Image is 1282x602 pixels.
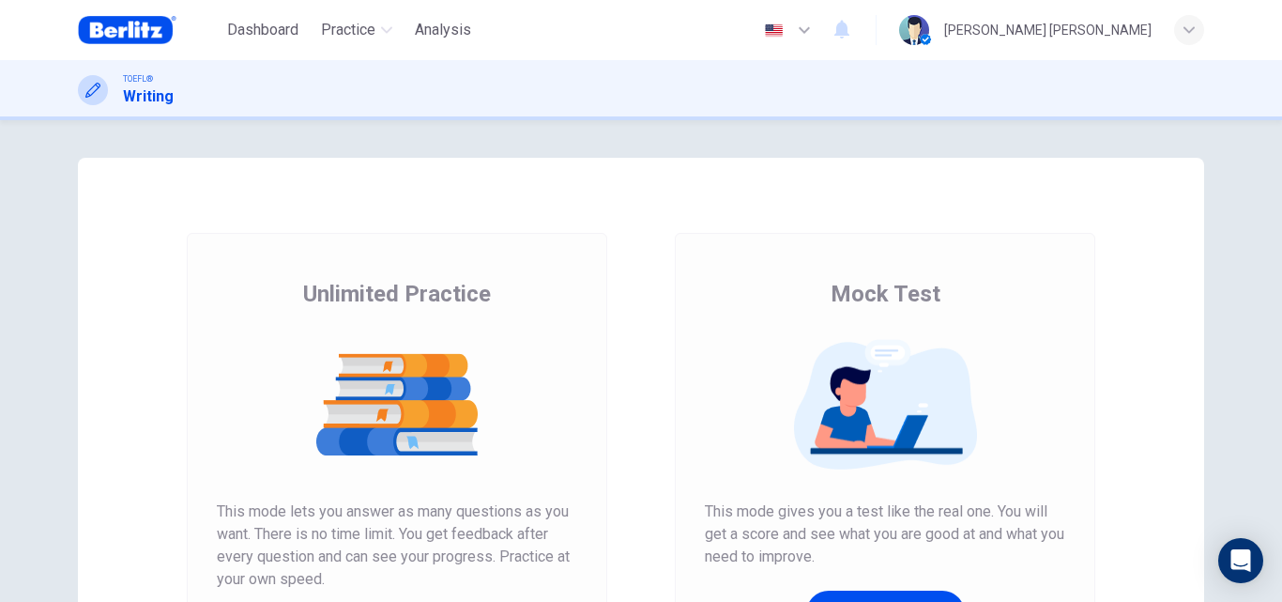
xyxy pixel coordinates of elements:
span: This mode lets you answer as many questions as you want. There is no time limit. You get feedback... [217,501,577,591]
span: Mock Test [831,279,940,309]
div: [PERSON_NAME] [PERSON_NAME] [944,19,1152,41]
button: Practice [313,13,400,47]
img: en [762,23,786,38]
img: Profile picture [899,15,929,45]
span: Dashboard [227,19,298,41]
a: Berlitz Brasil logo [78,11,220,49]
span: This mode gives you a test like the real one. You will get a score and see what you are good at a... [705,501,1065,568]
div: Open Intercom Messenger [1218,538,1263,583]
h1: Writing [123,85,174,108]
span: Analysis [415,19,471,41]
button: Analysis [407,13,479,47]
button: Dashboard [220,13,306,47]
img: Berlitz Brasil logo [78,11,176,49]
span: Unlimited Practice [303,279,491,309]
span: Practice [321,19,375,41]
span: TOEFL® [123,72,153,85]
